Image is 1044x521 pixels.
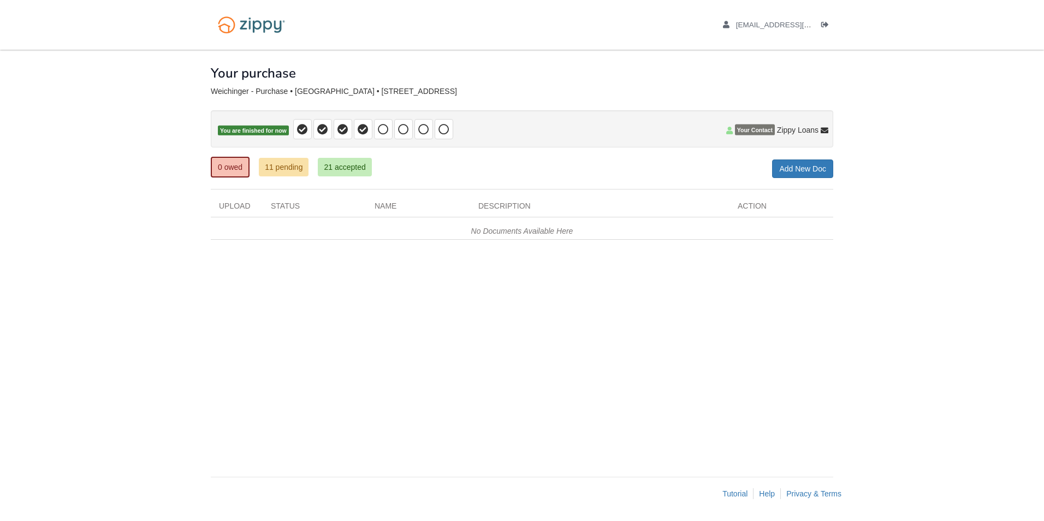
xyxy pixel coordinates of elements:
[735,125,775,135] span: Your Contact
[736,21,861,29] span: jweich77@yahoo.com
[772,159,833,178] a: Add New Doc
[729,200,833,217] div: Action
[263,200,366,217] div: Status
[759,489,775,498] a: Help
[786,489,841,498] a: Privacy & Terms
[318,158,371,176] a: 21 accepted
[821,21,833,32] a: Log out
[777,125,818,135] span: Zippy Loans
[211,66,296,80] h1: Your purchase
[211,11,292,39] img: Logo
[722,489,748,498] a: Tutorial
[471,227,573,235] em: No Documents Available Here
[366,200,470,217] div: Name
[259,158,309,176] a: 11 pending
[218,126,289,136] span: You are finished for now
[211,157,250,177] a: 0 owed
[211,87,833,96] div: Weichinger - Purchase • [GEOGRAPHIC_DATA] • [STREET_ADDRESS]
[211,200,263,217] div: Upload
[723,21,861,32] a: edit profile
[470,200,729,217] div: Description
